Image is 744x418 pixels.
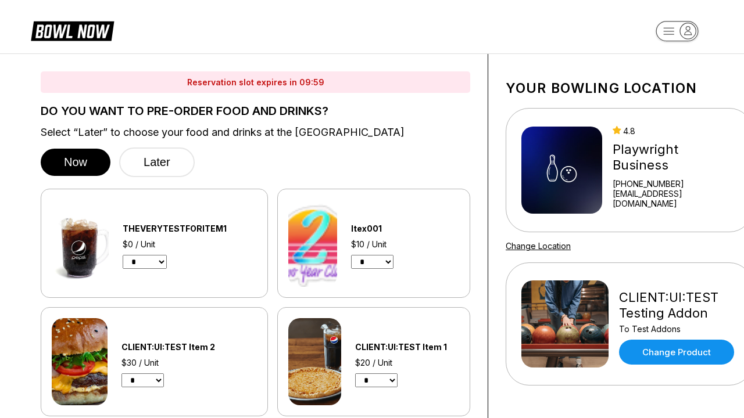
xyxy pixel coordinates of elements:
div: [PHONE_NUMBER] [613,179,737,189]
div: CLIENT:UI:TEST Item 2 [121,342,246,352]
div: $20 / Unit [355,358,459,367]
img: CLIENT:UI:TEST Testing Addon [521,280,609,367]
img: CLIENT:UI:TEST Item 2 [52,318,108,405]
div: THEVERYTESTFORITEM1 [123,224,257,233]
div: $0 / Unit [123,239,257,249]
img: Playwright Business [521,127,602,214]
button: Later [119,147,195,177]
div: $10 / Unit [351,239,432,249]
label: DO YOU WANT TO PRE-ORDER FOOD AND DRINKS? [41,105,470,117]
a: [EMAIL_ADDRESS][DOMAIN_NAME] [613,189,737,208]
div: CLIENT:UI:TEST Item 1 [355,342,459,352]
img: Itex001 [288,200,337,287]
button: Now [41,149,110,176]
label: Select “Later” to choose your food and drinks at the [GEOGRAPHIC_DATA] [41,126,470,139]
a: Change Location [506,241,571,251]
div: Playwright Business [613,142,737,173]
div: Reservation slot expires in 09:59 [41,71,470,93]
div: To Test Addons [619,324,737,334]
img: THEVERYTESTFORITEM1 [52,200,109,287]
div: 4.8 [613,126,737,136]
div: Itex001 [351,224,432,233]
div: CLIENT:UI:TEST Testing Addon [619,290,737,321]
a: Change Product [619,340,734,365]
img: CLIENT:UI:TEST Item 1 [288,318,341,405]
div: $30 / Unit [121,358,246,367]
